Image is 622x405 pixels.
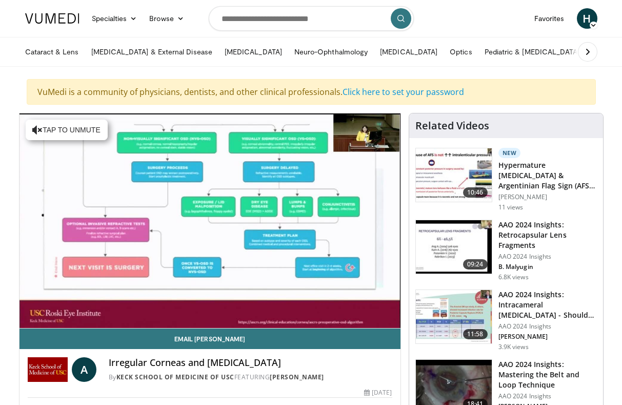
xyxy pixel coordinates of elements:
[463,259,488,269] span: 09:24
[209,6,414,31] input: Search topics, interventions
[498,253,597,261] p: AAO 2024 Insights
[415,290,597,351] a: 11:58 AAO 2024 Insights: Intracameral [MEDICAL_DATA] - Should We Dilute It? … AAO 2024 Insights [...
[19,42,85,62] a: Cataract & Lens
[343,86,464,98] a: Click here to set your password
[577,8,597,29] a: H
[498,343,529,351] p: 3.9K views
[498,290,597,320] h3: AAO 2024 Insights: Intracameral [MEDICAL_DATA] - Should We Dilute It? …
[498,193,597,201] p: [PERSON_NAME]
[416,290,492,343] img: de733f49-b136-4bdc-9e00-4021288efeb7.150x105_q85_crop-smart_upscale.jpg
[444,42,478,62] a: Optics
[463,187,488,198] span: 10:46
[143,8,190,29] a: Browse
[374,42,444,62] a: [MEDICAL_DATA]
[19,329,400,349] a: Email [PERSON_NAME]
[109,373,392,382] div: By FEATURING
[416,148,492,202] img: 40c8dcf9-ac14-45af-8571-bda4a5b229bd.150x105_q85_crop-smart_upscale.jpg
[498,359,597,390] h3: AAO 2024 Insights: Mastering the Belt and Loop Technique
[26,120,108,140] button: Tap to unmute
[25,13,79,24] img: VuMedi Logo
[288,42,374,62] a: Neuro-Ophthalmology
[498,220,597,250] h3: AAO 2024 Insights: Retrocapsular Lens Fragments
[498,263,597,271] p: B. Malyugin
[270,373,324,381] a: [PERSON_NAME]
[528,8,571,29] a: Favorites
[478,42,586,62] a: Pediatric & [MEDICAL_DATA]
[109,357,392,369] h4: Irregular Corneas and [MEDICAL_DATA]
[415,120,489,132] h4: Related Videos
[498,333,597,341] p: [PERSON_NAME]
[27,79,596,105] div: VuMedi is a community of physicians, dentists, and other clinical professionals.
[498,392,597,400] p: AAO 2024 Insights
[498,203,524,211] p: 11 views
[116,373,234,381] a: Keck School of Medicine of USC
[498,160,597,191] h3: Hypermature [MEDICAL_DATA] & Argentinian Flag Sign (AFS): Reassessing How…
[218,42,288,62] a: [MEDICAL_DATA]
[85,42,218,62] a: [MEDICAL_DATA] & External Disease
[72,357,96,382] a: A
[19,113,400,329] video-js: Video Player
[415,148,597,211] a: 10:46 New Hypermature [MEDICAL_DATA] & Argentinian Flag Sign (AFS): Reassessing How… [PERSON_NAME...
[498,273,529,281] p: 6.8K views
[28,357,68,382] img: Keck School of Medicine of USC
[463,329,488,339] span: 11:58
[86,8,144,29] a: Specialties
[498,322,597,331] p: AAO 2024 Insights
[415,220,597,281] a: 09:24 AAO 2024 Insights: Retrocapsular Lens Fragments AAO 2024 Insights B. Malyugin 6.8K views
[416,220,492,274] img: 01f52a5c-6a53-4eb2-8a1d-dad0d168ea80.150x105_q85_crop-smart_upscale.jpg
[364,388,392,397] div: [DATE]
[498,148,521,158] p: New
